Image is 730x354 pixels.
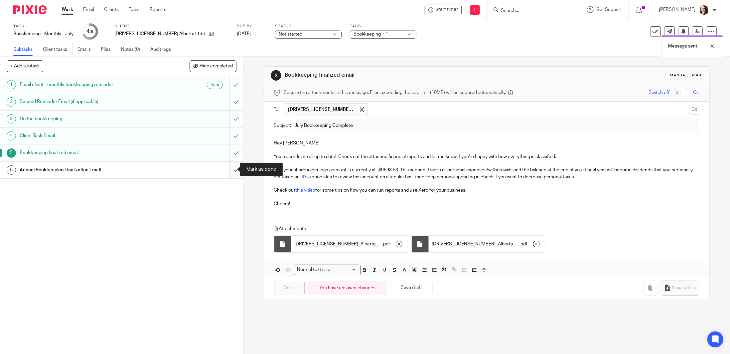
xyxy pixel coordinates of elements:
[104,6,119,13] a: Clients
[13,43,38,56] a: Subtasks
[279,32,302,37] span: Not started
[20,97,155,107] h1: Second Reminder Email (if applicable)
[271,70,281,81] div: 5
[237,32,251,36] span: [DATE]
[294,265,361,275] div: Search for option
[129,6,140,13] a: Team
[20,80,155,90] h1: Email client - monthly bookkeeping reminder
[7,131,16,140] div: 4
[275,24,342,29] label: Status
[296,266,332,273] span: Normal text size
[43,43,73,56] a: Client tasks
[13,5,47,14] img: Pixie
[114,24,228,29] label: Client
[274,168,284,172] strong: FYI -
[288,106,355,113] span: [DRIVERS_LICENSE_NUMBER] Alberta Ltd. (Brown)
[284,89,507,96] span: Secure the attachments in this message. Files exceeding the size limit (10MB) will be secured aut...
[13,24,73,29] label: Task
[237,24,267,29] label: Due by
[190,60,236,72] button: Hide completed
[20,114,155,124] h1: Do the bookkeeping
[7,148,16,158] div: 5
[383,241,390,247] span: pdf
[274,106,281,113] label: To:
[432,241,520,247] span: [DRIVERS_LICENSE_NUMBER]_Alberta_Ltd__-_Balance_Sheet (5)
[649,89,669,96] span: Switch off
[661,281,699,296] button: Request files
[20,165,155,175] h1: Annual Bookkeeping Finalization Email
[699,5,709,15] img: Kelsey%20Website-compressed%20Resized.jpg
[521,241,528,247] span: pdf
[291,236,408,252] div: .
[7,60,43,72] button: + Add subtask
[77,43,96,56] a: Emails
[83,6,94,13] a: Email
[200,64,233,69] span: Hide completed
[350,24,416,29] label: Tags
[7,80,16,89] div: 1
[295,241,382,247] span: [DRIVERS_LICENSE_NUMBER]_Alberta_Ltd__-_Profit_and_Loss (4)
[274,225,682,232] p: Attachments
[670,73,703,78] div: Manual email
[308,281,387,295] div: You have unsaved changes
[354,32,388,37] span: Bookkeeping + 1
[86,28,93,35] div: 4
[274,187,699,194] p: Check out for some tips on how you can run reports and use Xero for your business.
[7,97,16,107] div: 2
[114,31,206,37] p: [DRIVERS_LICENSE_NUMBER] Alberta Ltd. (Brown)
[7,114,16,124] div: 3
[296,188,316,193] a: this video
[689,105,699,115] button: Cc
[101,43,116,56] a: Files
[274,153,699,160] p: Your records are all up to date! Check out the attached financial reports and let me know if you'...
[391,281,433,295] button: Save draft
[333,266,357,273] input: Search for option
[13,31,73,37] div: Bookkeeping - Monthly - July
[274,122,291,129] label: Subject:
[89,30,93,34] small: /6
[285,72,501,79] h1: Bookkeeping finalized email
[274,281,305,295] input: Sent
[121,43,145,56] a: Notes (0)
[20,148,155,158] h1: Bookkeeping finalized email
[425,5,462,15] div: 2141300 Alberta Ltd. (Brown) - Bookkeeping - Monthly - July
[668,43,698,49] p: Message sent.
[150,6,166,13] a: Reports
[62,6,73,13] a: Work
[274,167,699,180] p: your shareholder loan account is currently at -$9693.93. This account tracks all personal expense...
[429,236,545,252] div: .
[207,81,223,89] div: Auto
[693,89,699,96] span: On
[274,201,699,207] p: Cheers!
[7,165,16,175] div: 6
[274,140,699,146] p: Hey [PERSON_NAME],
[20,131,155,141] h1: Client Task Email
[672,285,696,291] span: Request files
[150,43,176,56] a: Audit logs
